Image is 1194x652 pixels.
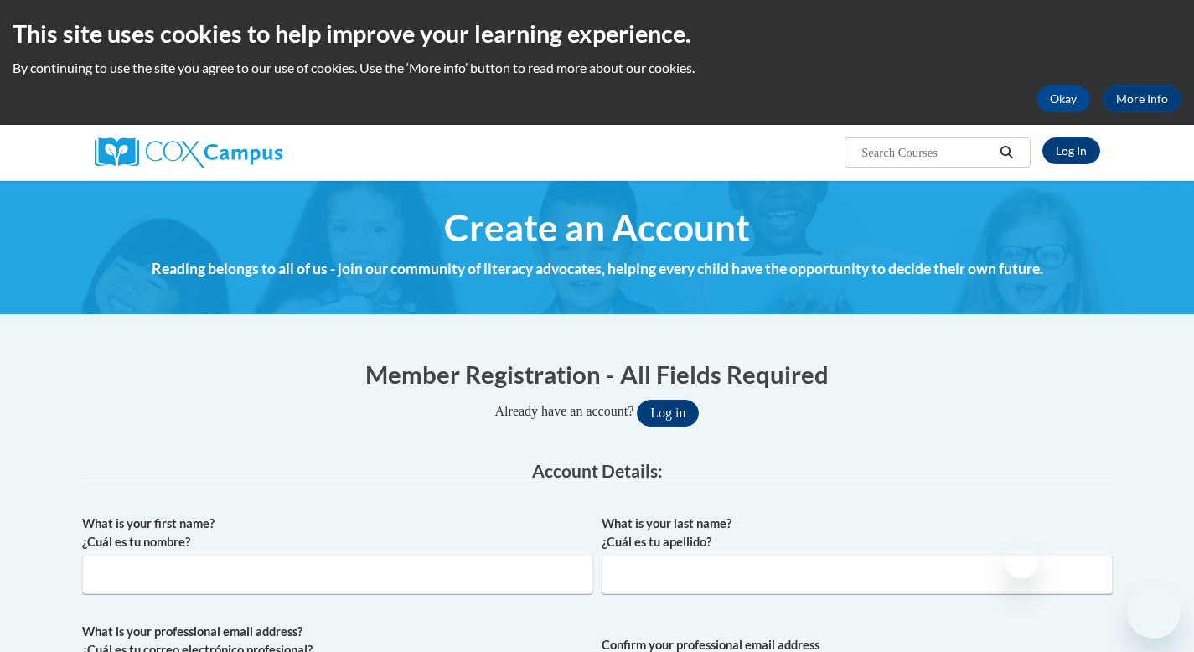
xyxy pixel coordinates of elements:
[532,460,663,481] span: Account Details:
[1127,585,1181,639] iframe: Button to launch messaging window
[1005,545,1038,578] iframe: Close message
[13,59,1181,77] p: By continuing to use the site you agree to our use of cookies. Use the ‘More info’ button to read...
[13,17,1181,50] h2: This site uses cookies to help improve your learning experience.
[602,556,1113,594] input: Metadata input
[95,137,282,168] img: Cox Campus
[860,142,994,163] input: Search Courses
[1042,137,1100,164] a: Log In
[602,515,1113,551] label: What is your last name? ¿Cuál es tu apellido?
[637,400,699,427] button: Log in
[444,205,750,250] span: Create an Account
[82,357,1113,391] h1: Member Registration - All Fields Required
[82,258,1113,280] h4: Reading belongs to all of us - join our community of literacy advocates, helping every child have...
[1103,85,1181,112] a: More Info
[1036,85,1090,112] button: Okay
[994,142,1019,163] button: Search
[82,556,593,594] input: Metadata input
[82,515,593,551] label: What is your first name? ¿Cuál es tu nombre?
[495,404,634,418] span: Already have an account?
